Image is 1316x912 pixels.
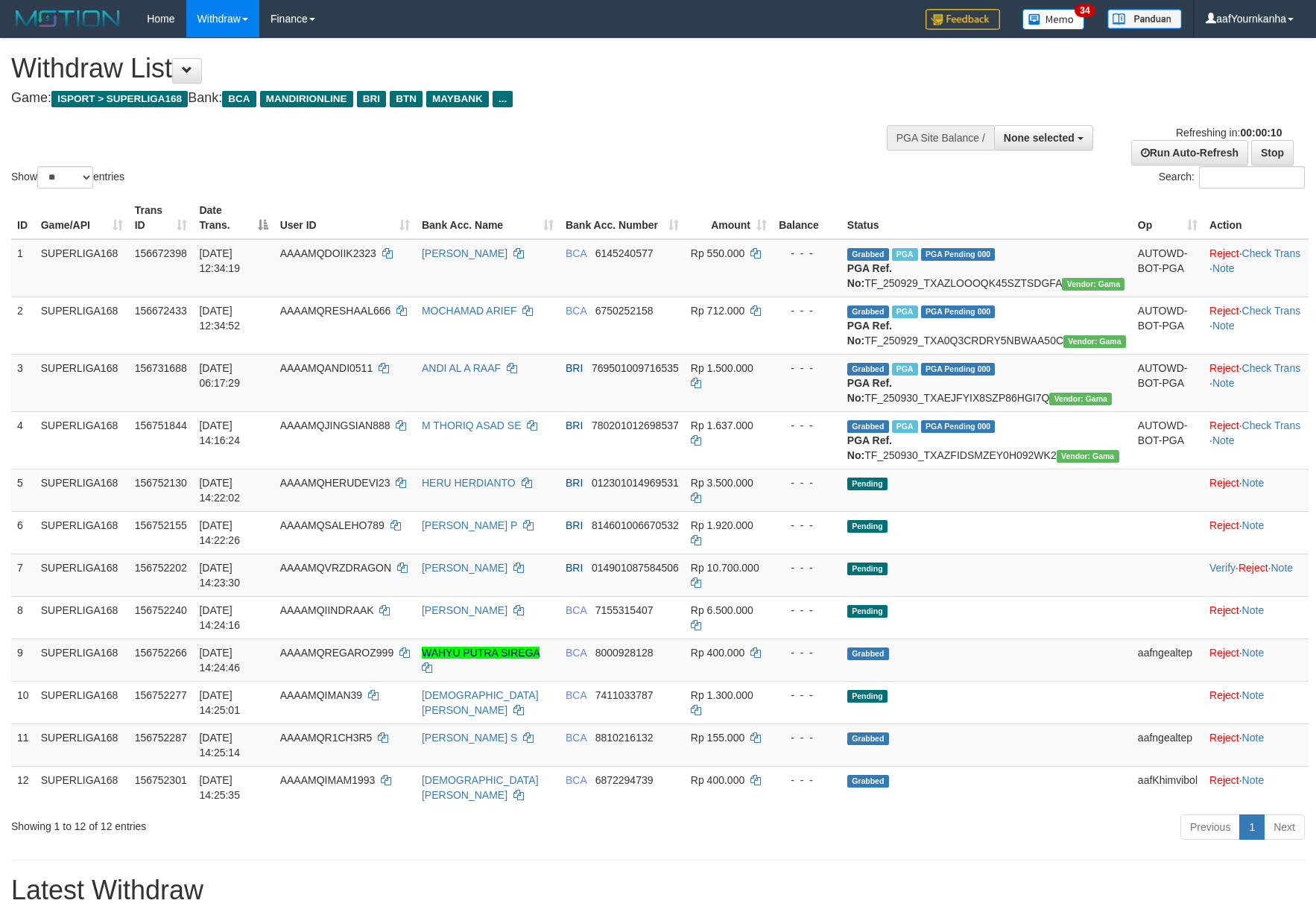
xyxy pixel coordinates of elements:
span: Rp 155.000 [691,732,744,744]
a: Note [1242,604,1265,616]
td: · [1203,511,1309,554]
span: [DATE] 14:22:02 [199,477,240,504]
td: SUPERLIGA168 [35,723,129,766]
span: [DATE] 12:34:52 [199,305,240,332]
span: Marked by aafsoycanthlai [892,305,918,318]
span: PGA Pending [921,248,996,261]
span: 156751844 [135,419,187,431]
span: Rp 6.500.000 [691,604,753,616]
a: [DEMOGRAPHIC_DATA][PERSON_NAME] [422,689,539,716]
td: 1 [11,239,35,297]
span: 156752155 [135,519,187,531]
td: 6 [11,511,35,554]
span: AAAAMQHERUDEVI23 [280,477,390,489]
a: M THORIQ ASAD SE [422,419,522,431]
div: - - - [779,303,835,318]
td: · · [1203,411,1309,469]
a: Note [1212,320,1235,332]
a: Reject [1209,647,1239,659]
a: Reject [1209,305,1239,317]
span: Rp 3.500.000 [691,477,753,489]
a: Check Trans [1242,247,1301,259]
a: Note [1242,774,1265,786]
span: BCA [566,604,586,616]
span: None selected [1004,132,1075,144]
span: Copy 814601006670532 to clipboard [592,519,679,531]
span: MANDIRIONLINE [260,91,353,107]
a: [PERSON_NAME] [422,604,507,616]
span: BTN [390,91,423,107]
img: panduan.png [1107,9,1182,29]
a: Note [1271,562,1294,574]
th: Game/API: activate to sort column ascending [35,197,129,239]
a: Next [1264,814,1305,840]
td: 12 [11,766,35,808]
span: Copy 7411033787 to clipboard [595,689,654,701]
span: BCA [222,91,256,107]
a: WAHYU PUTRA SIREGA [422,647,540,659]
span: PGA Pending [921,363,996,376]
span: Pending [847,605,888,618]
div: - - - [779,418,835,433]
span: AAAAMQIMAM1993 [280,774,376,786]
span: Rp 550.000 [691,247,744,259]
td: · [1203,596,1309,639]
h1: Latest Withdraw [11,875,1305,905]
td: · · [1203,297,1309,354]
span: AAAAMQDOIIK2323 [280,247,376,259]
span: Vendor URL: https://trx31.1velocity.biz [1063,335,1126,348]
span: Copy 8000928128 to clipboard [595,647,654,659]
span: Rp 1.500.000 [691,362,753,374]
td: SUPERLIGA168 [35,766,129,808]
td: · [1203,639,1309,681]
span: [DATE] 14:16:24 [199,419,240,446]
span: PGA Pending [921,305,996,318]
span: Copy 6750252158 to clipboard [595,305,654,317]
span: Rp 400.000 [691,774,744,786]
a: Check Trans [1242,305,1301,317]
span: PGA Pending [921,420,996,433]
h4: Game: Bank: [11,91,862,106]
img: MOTION_logo.png [11,7,124,30]
div: - - - [779,688,835,703]
div: - - - [779,730,835,745]
span: 156752277 [135,689,187,701]
label: Show entries [11,166,124,189]
a: Reject [1209,774,1239,786]
span: Marked by aafsoycanthlai [892,248,918,261]
a: Reject [1209,419,1239,431]
th: User ID: activate to sort column ascending [274,197,416,239]
span: Marked by aafromsomean [892,363,918,376]
th: Trans ID: activate to sort column ascending [129,197,194,239]
span: Copy 780201012698537 to clipboard [592,419,679,431]
td: TF_250929_TXA0Q3CRDRY5NBWAA50C [841,297,1132,354]
td: SUPERLIGA168 [35,596,129,639]
td: SUPERLIGA168 [35,239,129,297]
span: 156752266 [135,647,187,659]
span: Vendor URL: https://trx31.1velocity.biz [1049,393,1112,405]
span: [DATE] 14:25:35 [199,774,240,801]
td: aafngealtep [1132,723,1203,766]
span: AAAAMQVRZDRAGON [280,562,391,574]
td: 8 [11,596,35,639]
span: [DATE] 14:24:46 [199,647,240,674]
span: 156731688 [135,362,187,374]
a: [PERSON_NAME] S [422,732,517,744]
span: BRI [566,419,583,431]
a: Run Auto-Refresh [1131,140,1248,165]
a: Reject [1209,519,1239,531]
a: Reject [1209,732,1239,744]
span: Copy 014901087584506 to clipboard [592,562,679,574]
select: Showentries [37,166,93,189]
td: SUPERLIGA168 [35,639,129,681]
div: - - - [779,603,835,618]
span: BRI [566,562,583,574]
a: Note [1242,647,1265,659]
span: 156752202 [135,562,187,574]
span: Grabbed [847,363,889,376]
span: Copy 6872294739 to clipboard [595,774,654,786]
td: · [1203,766,1309,808]
span: Grabbed [847,420,889,433]
span: ... [493,91,513,107]
td: aafngealtep [1132,639,1203,681]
